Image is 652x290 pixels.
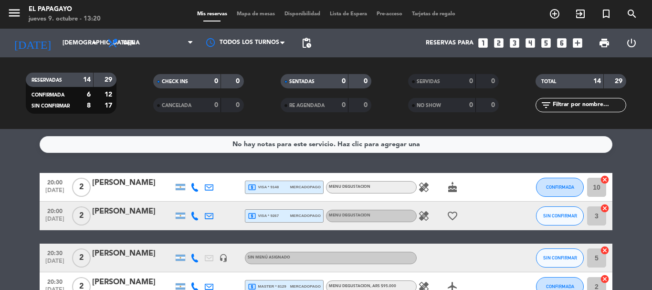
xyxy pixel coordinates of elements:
[162,103,191,108] span: CANCELADA
[290,283,321,290] span: mercadopago
[524,37,536,49] i: looks_4
[290,184,321,190] span: mercadopago
[43,258,67,269] span: [DATE]
[329,214,370,217] span: MENU DEGUSTACION
[29,5,101,14] div: El Papagayo
[92,247,173,260] div: [PERSON_NAME]
[418,182,430,193] i: healing
[493,37,505,49] i: looks_two
[219,254,228,262] i: headset_mic
[214,102,218,108] strong: 0
[615,78,624,85] strong: 29
[290,213,321,219] span: mercadopago
[541,79,556,84] span: TOTAL
[7,32,58,54] i: [DATE]
[32,104,70,108] span: SIN CONFIRMAR
[546,184,574,190] span: CONFIRMADA
[105,102,114,109] strong: 17
[552,100,626,110] input: Filtrar por nombre...
[72,178,91,197] span: 2
[248,212,256,220] i: local_atm
[43,205,67,216] span: 20:00
[372,11,407,17] span: Pre-acceso
[600,274,610,284] i: cancel
[232,139,420,150] div: No hay notas para este servicio. Haz clic para agregar una
[43,216,67,227] span: [DATE]
[600,175,610,184] i: cancel
[92,276,173,289] div: [PERSON_NAME]
[600,8,612,20] i: turned_in_not
[571,37,584,49] i: add_box
[329,284,396,288] span: MENU DEGUSTACION
[280,11,325,17] span: Disponibilidad
[72,248,91,268] span: 2
[540,99,552,111] i: filter_list
[546,284,574,289] span: CONFIRMADA
[162,79,188,84] span: CHECK INS
[536,248,584,268] button: SIN CONFIRMAR
[123,40,140,46] span: Cena
[87,91,91,98] strong: 6
[29,14,101,24] div: jueves 9. octubre - 13:20
[89,37,100,49] i: arrow_drop_down
[92,205,173,218] div: [PERSON_NAME]
[599,37,610,49] span: print
[469,78,473,85] strong: 0
[7,6,21,23] button: menu
[289,103,325,108] span: RE AGENDADA
[72,206,91,226] span: 2
[248,212,279,220] span: visa * 9267
[32,93,64,97] span: CONFIRMADA
[370,284,396,288] span: , ARS $95.000
[626,37,637,49] i: power_settings_new
[214,78,218,85] strong: 0
[447,182,458,193] i: cake
[236,102,242,108] strong: 0
[342,102,346,108] strong: 0
[418,210,430,222] i: healing
[600,246,610,255] i: cancel
[407,11,460,17] span: Tarjetas de regalo
[236,78,242,85] strong: 0
[87,102,91,109] strong: 8
[325,11,372,17] span: Lista de Espera
[7,6,21,20] i: menu
[417,103,441,108] span: NO SHOW
[248,256,290,259] span: Sin menú asignado
[549,8,560,20] i: add_circle_outline
[105,76,114,83] strong: 29
[43,176,67,187] span: 20:00
[543,213,577,218] span: SIN CONFIRMAR
[626,8,638,20] i: search
[43,187,67,198] span: [DATE]
[618,29,645,57] div: LOG OUT
[248,183,256,192] i: local_atm
[92,177,173,189] div: [PERSON_NAME]
[477,37,489,49] i: looks_one
[508,37,521,49] i: looks_3
[43,276,67,287] span: 20:30
[426,40,473,46] span: Reservas para
[600,204,610,213] i: cancel
[289,79,315,84] span: SENTADAS
[491,102,497,108] strong: 0
[232,11,280,17] span: Mapa de mesas
[447,210,458,222] i: favorite_border
[417,79,440,84] span: SERVIDAS
[540,37,552,49] i: looks_5
[43,247,67,258] span: 20:30
[593,78,601,85] strong: 14
[105,91,114,98] strong: 12
[575,8,586,20] i: exit_to_app
[83,76,91,83] strong: 14
[556,37,568,49] i: looks_6
[248,183,279,192] span: visa * 9148
[536,206,584,226] button: SIN CONFIRMAR
[491,78,497,85] strong: 0
[469,102,473,108] strong: 0
[192,11,232,17] span: Mis reservas
[364,78,369,85] strong: 0
[543,255,577,260] span: SIN CONFIRMAR
[32,78,62,83] span: RESERVADAS
[364,102,369,108] strong: 0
